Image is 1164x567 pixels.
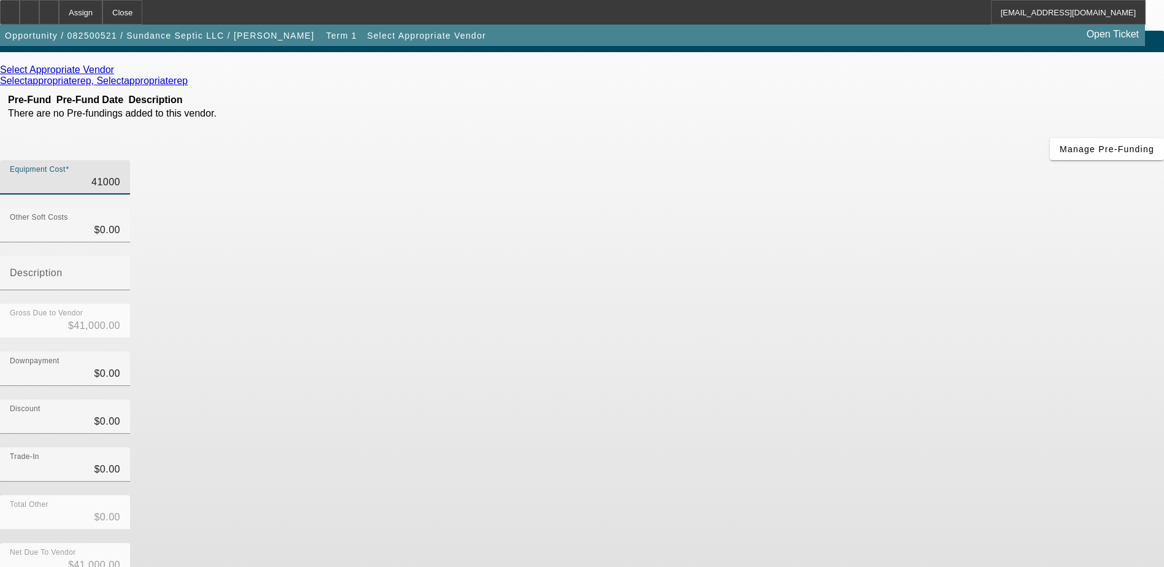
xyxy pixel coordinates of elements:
[326,31,357,40] span: Term 1
[322,25,361,47] button: Term 1
[1060,144,1154,154] span: Manage Pre-Funding
[5,31,314,40] span: Opportunity / 082500521 / Sundance Septic LLC / [PERSON_NAME]
[53,94,126,106] th: Pre-Fund Date
[10,501,48,509] mat-label: Total Other
[367,31,486,40] span: Select Appropriate Vendor
[364,25,489,47] button: Select Appropriate Vendor
[10,405,40,413] mat-label: Discount
[128,94,306,106] th: Description
[10,357,60,365] mat-label: Downpayment
[1050,138,1164,160] button: Manage Pre-Funding
[10,166,66,174] mat-label: Equipment Cost
[1082,24,1144,45] a: Open Ticket
[10,309,83,317] mat-label: Gross Due to Vendor
[10,268,63,278] mat-label: Description
[7,94,52,106] th: Pre-Fund
[10,453,39,461] mat-label: Trade-In
[7,107,305,120] td: There are no Pre-fundings added to this vendor.
[10,214,68,222] mat-label: Other Soft Costs
[10,549,76,557] mat-label: Net Due To Vendor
